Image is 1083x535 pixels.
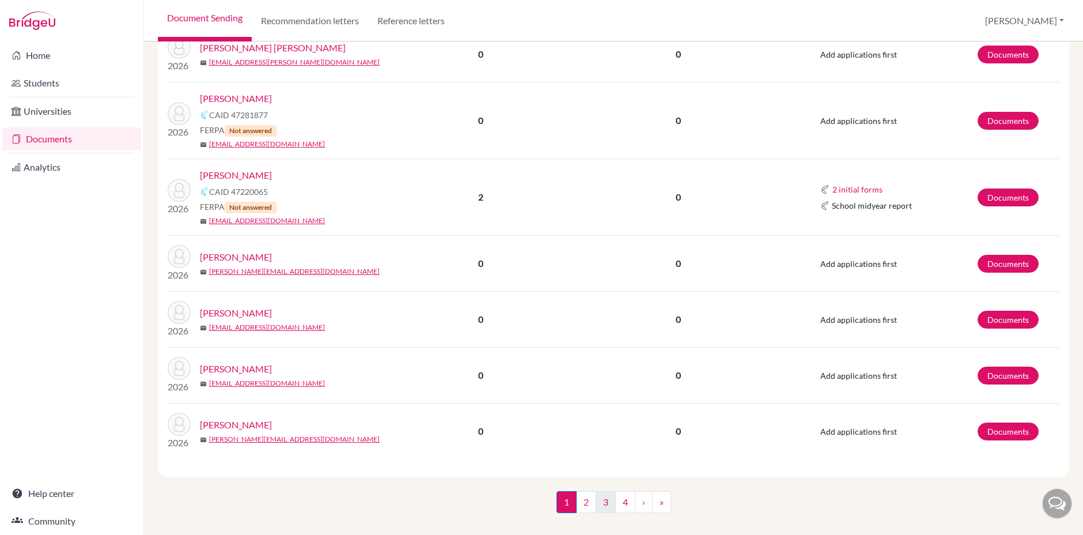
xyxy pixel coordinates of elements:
a: [PERSON_NAME] [PERSON_NAME] [200,41,346,55]
img: Bridge-U [9,12,55,30]
img: Curry, Owen [168,301,191,324]
span: School midyear report [832,199,912,212]
a: [PERSON_NAME][EMAIL_ADDRESS][DOMAIN_NAME] [209,266,380,277]
span: FERPA [200,201,277,213]
p: 2026 [168,125,191,139]
a: Community [2,510,141,533]
button: [PERSON_NAME] [980,10,1069,32]
img: Chinchilla, Franco [168,102,191,125]
a: Documents [978,367,1039,385]
b: 0 [478,425,483,436]
p: 0 [565,257,792,270]
b: 0 [478,48,483,59]
p: 0 [565,368,792,382]
a: Documents [978,255,1039,273]
span: Add applications first [820,50,897,59]
span: mail [200,59,207,66]
span: 1 [556,491,577,513]
span: Add applications first [820,116,897,126]
img: Chaves Romero, Ignacio Jesus [168,36,191,59]
a: [PERSON_NAME] [200,306,272,320]
a: [EMAIL_ADDRESS][DOMAIN_NAME] [209,378,325,389]
img: Cutié, Juan [168,357,191,380]
span: CAID 47220065 [209,186,268,198]
span: mail [200,269,207,276]
span: Not answered [225,125,277,137]
img: Cutié, Gabriel [168,413,191,436]
p: 2026 [168,380,191,394]
span: FERPA [200,124,277,137]
p: 2026 [168,268,191,282]
a: Documents [978,423,1039,440]
span: Not answered [225,202,277,213]
b: 0 [478,370,483,380]
a: Help center [2,482,141,505]
a: Documents [978,112,1039,130]
span: mail [200,325,207,331]
span: mail [200,436,207,443]
img: Clayton, Henry [168,179,191,202]
a: Universities [2,100,141,123]
a: [EMAIL_ADDRESS][DOMAIN_NAME] [209,322,325,333]
img: Cortes, Adriana [168,245,191,268]
span: Add applications first [820,315,897,325]
a: [PERSON_NAME] [200,92,272,106]
a: Analytics [2,156,141,179]
span: Add applications first [820,427,897,436]
span: mail [200,218,207,225]
p: 0 [565,424,792,438]
img: Common App logo [200,110,209,119]
p: 2026 [168,436,191,450]
p: 0 [565,47,792,61]
a: [PERSON_NAME] [200,168,272,182]
a: » [652,491,671,513]
span: Add applications first [820,259,897,269]
a: 3 [596,491,616,513]
a: [EMAIL_ADDRESS][DOMAIN_NAME] [209,216,325,226]
p: 2026 [168,324,191,338]
a: Home [2,44,141,67]
a: 4 [615,491,635,513]
b: 0 [478,314,483,325]
p: 2026 [168,59,191,73]
b: 0 [478,115,483,126]
b: 0 [478,258,483,269]
a: [PERSON_NAME][EMAIL_ADDRESS][DOMAIN_NAME] [209,434,380,444]
p: 0 [565,114,792,127]
span: CAID 47281877 [209,109,268,121]
p: 0 [565,312,792,326]
img: Common App logo [820,201,830,210]
a: Documents [978,46,1039,63]
a: › [635,491,653,513]
img: Common App logo [200,187,209,196]
a: 2 [576,491,596,513]
p: 0 [565,190,792,204]
a: [PERSON_NAME] [200,362,272,376]
a: Documents [978,311,1039,329]
span: mail [200,380,207,387]
a: Documents [978,189,1039,206]
span: Help [26,8,50,18]
p: 2026 [168,202,191,216]
a: [PERSON_NAME] [200,250,272,264]
a: [PERSON_NAME] [200,418,272,432]
a: [EMAIL_ADDRESS][PERSON_NAME][DOMAIN_NAME] [209,57,380,67]
span: mail [200,141,207,148]
button: 2 initial forms [832,183,883,196]
span: Add applications first [820,371,897,380]
a: Documents [2,127,141,150]
b: 2 [478,191,483,202]
a: [EMAIL_ADDRESS][DOMAIN_NAME] [209,139,325,149]
a: Students [2,71,141,95]
img: Common App logo [820,185,830,194]
nav: ... [556,491,671,522]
